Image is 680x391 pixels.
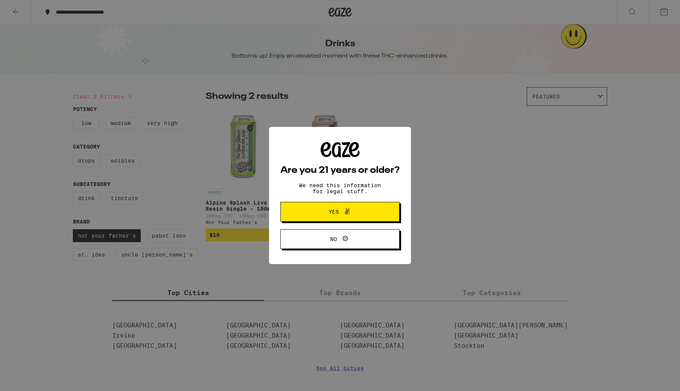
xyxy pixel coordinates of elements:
[280,166,400,175] h2: Are you 21 years or older?
[329,209,339,214] span: Yes
[330,236,337,242] span: No
[280,202,400,222] button: Yes
[280,229,400,249] button: No
[293,182,387,194] p: We need this information for legal stuff.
